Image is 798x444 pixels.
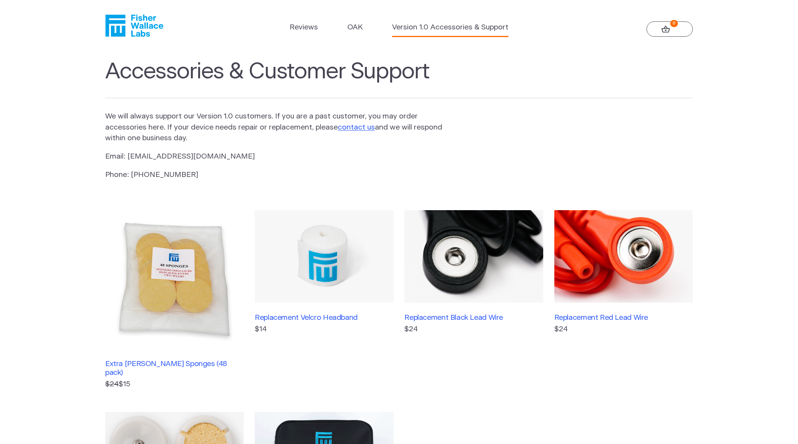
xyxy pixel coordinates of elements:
p: $14 [255,324,393,335]
a: Reviews [290,22,318,33]
p: $24 [554,324,693,335]
h3: Extra [PERSON_NAME] Sponges (48 pack) [105,360,244,377]
a: Replacement Velcro Headband$14 [255,210,393,390]
a: Replacement Black Lead Wire$24 [404,210,543,390]
a: 0 [647,21,693,37]
a: Version 1.0 Accessories & Support [392,22,508,33]
a: Extra [PERSON_NAME] Sponges (48 pack) $24$15 [105,210,244,390]
h3: Replacement Red Lead Wire [554,313,693,322]
a: contact us [338,124,375,131]
h3: Replacement Velcro Headband [255,313,393,322]
img: Extra Fisher Wallace Sponges (48 pack) [105,210,244,348]
p: $15 [105,379,244,390]
img: Replacement Black Lead Wire [404,210,543,303]
h3: Replacement Black Lead Wire [404,313,543,322]
p: $24 [404,324,543,335]
h1: Accessories & Customer Support [105,59,693,99]
img: Replacement Red Lead Wire [554,210,693,303]
a: Fisher Wallace [105,15,163,37]
p: Email: [EMAIL_ADDRESS][DOMAIN_NAME] [105,151,443,162]
a: OAK [347,22,363,33]
s: $24 [105,381,119,388]
a: Replacement Red Lead Wire$24 [554,210,693,390]
p: We will always support our Version 1.0 customers. If you are a past customer, you may order acces... [105,111,443,144]
strong: 0 [670,20,677,27]
p: Phone: [PHONE_NUMBER] [105,170,443,181]
img: Replacement Velcro Headband [255,210,393,303]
